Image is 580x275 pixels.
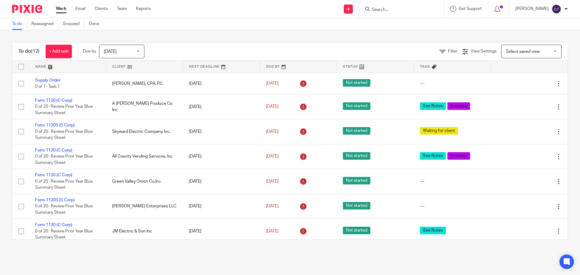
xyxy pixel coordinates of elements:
span: 0 of 20 · Review Prior Year Blue Summary Sheet [35,179,93,190]
td: A [PERSON_NAME] Produce Co Inc [106,94,183,119]
td: [PERSON_NAME] Enterprises LLC [106,194,183,219]
a: Supply Order [35,78,60,82]
input: Search [371,7,426,13]
span: Filter [448,49,458,53]
div: --- [420,178,485,184]
h1: To do [18,48,40,55]
td: Skyward Electric Company, Inc. [106,119,183,144]
span: (12) [31,49,40,54]
td: [DATE] [183,94,260,119]
div: --- [420,81,485,87]
span: 0 of 20 · Review Prior Year Blue Summary Sheet [35,204,93,215]
span: 0 of 20 · Review Prior Year Blue Summary Sheet [35,229,93,240]
span: [DATE] [266,130,279,134]
a: Form 1120 (C Corp) [35,223,72,227]
td: [DATE] [183,119,260,144]
span: See Notes [420,227,446,234]
span: Not started [343,79,370,87]
a: Form 1120 (C Corp) [35,173,72,177]
a: Reports [136,6,151,12]
span: Not started [343,227,370,234]
a: Work [56,6,66,12]
a: Form 1120S (S Corp) [35,198,75,202]
span: Select saved view [506,50,540,54]
span: Get Support [459,7,482,11]
p: [PERSON_NAME] [515,6,549,12]
a: To do [12,18,27,30]
a: Snoozed [63,18,84,30]
td: JM Electric & Son Inc [106,219,183,244]
span: [DATE] [266,179,279,184]
a: Reassigned [31,18,58,30]
span: 0 of 20 · Review Prior Year Blue Summary Sheet [35,154,93,165]
a: Clients [95,6,108,12]
td: [DATE] [183,219,260,244]
span: [DATE] [266,229,279,233]
a: Form 1120S (S Corp) [35,123,75,127]
a: Team [117,6,127,12]
span: 0 of 20 · Review Prior Year Blue Summary Sheet [35,130,93,140]
img: Pixie [12,5,42,13]
span: Not started [343,202,370,209]
span: In review [447,102,470,110]
span: See Notes [420,102,446,110]
td: [DATE] [183,144,260,169]
td: [PERSON_NAME], CPA, P.C. [106,73,183,94]
span: Tags [420,65,430,68]
a: Form 1120 (C Corp) [35,148,72,152]
div: --- [420,203,485,209]
a: Email [76,6,85,12]
td: [DATE] [183,194,260,219]
span: Not started [343,177,370,184]
span: Not started [343,127,370,135]
span: 0 of 1 · Task 1 [35,85,60,89]
span: [DATE] [104,50,117,54]
span: [DATE] [266,154,279,158]
span: Not started [343,152,370,160]
p: Due by [83,48,96,54]
img: svg%3E [552,4,561,14]
span: [DATE] [266,104,279,109]
span: See Notes [420,152,446,160]
td: All County Vending Services, Inc [106,144,183,169]
span: Not started [343,102,370,110]
a: + Add task [46,45,72,58]
span: [DATE] [266,204,279,208]
a: Form 1120 (C Corp) [35,98,72,103]
span: [DATE] [266,82,279,86]
td: [DATE] [183,169,260,194]
td: Green Valley Onion Co,Inc. [106,169,183,194]
span: View Settings [471,49,497,53]
span: Waiting for client [420,127,458,135]
a: Done [89,18,104,30]
span: In review [447,152,470,160]
span: 0 of 20 · Review Prior Year Blue Summary Sheet [35,105,93,115]
td: [DATE] [183,73,260,94]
